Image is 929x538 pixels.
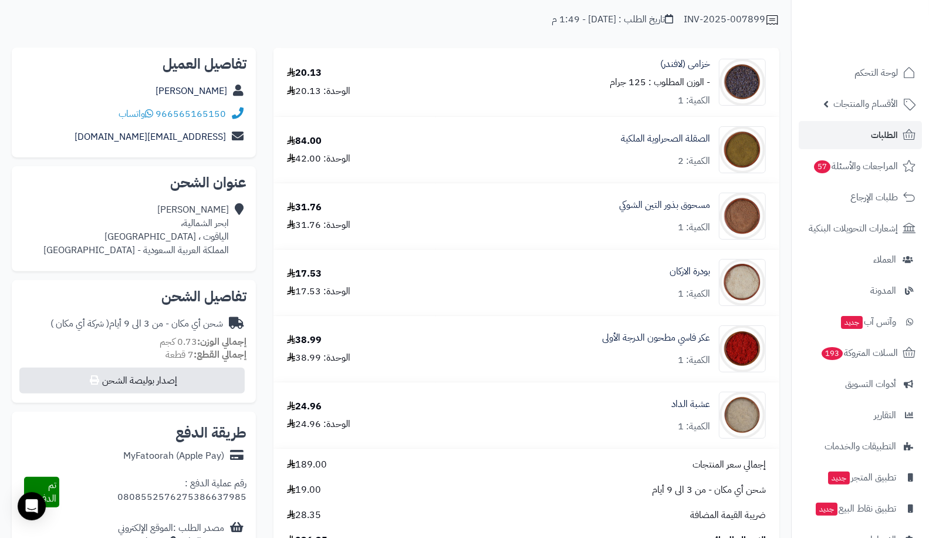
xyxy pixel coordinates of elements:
[652,483,766,497] span: شحن أي مكان - من 3 الى 9 أيام
[816,503,837,516] span: جديد
[19,368,245,394] button: إصدار بوليصة الشحن
[287,334,322,347] div: 38.99
[874,407,896,423] span: التقارير
[287,201,322,214] div: 31.76
[813,158,898,174] span: المراجعات والأسئلة
[719,59,765,106] img: 1639830222-Lavender-90x90.jpg
[670,265,710,278] a: بودرة الاركان
[719,392,765,439] img: 1701836340-Al%20Dad-90x90.jpg
[678,287,710,301] div: الكمية: 1
[671,398,710,411] a: عشبة الداد
[123,449,224,463] div: MyFatoorah (Apple Pay)
[799,152,922,180] a: المراجعات والأسئلة57
[287,134,322,148] div: 84.00
[799,59,922,87] a: لوحة التحكم
[660,58,710,71] a: خزامى (لافندر)
[156,84,227,98] a: [PERSON_NAME]
[287,351,350,365] div: الوحدة: 38.99
[719,193,765,240] img: 1677692779-Cactus%20Seeds%20Powder-90x90.jpg
[799,339,922,367] a: السلات المتروكة193
[854,65,898,81] span: لوحة التحكم
[197,335,246,349] strong: إجمالي الوزن:
[799,214,922,243] a: إشعارات التحويلات البنكية
[822,347,843,360] span: 193
[828,472,850,485] span: جديد
[827,469,896,486] span: تطبيق المتجر
[619,199,710,212] a: مسحوق بذور التين الشوكي
[799,183,922,211] a: طلبات الإرجاع
[719,259,765,306] img: 1677692792-Argan%20Powder-90x90.jpg
[21,57,246,71] h2: تفاصيل العميل
[194,348,246,362] strong: إجمالي القطع:
[870,283,896,299] span: المدونة
[833,96,898,112] span: الأقسام والمنتجات
[678,154,710,168] div: الكمية: 2
[287,152,350,166] div: الوحدة: 42.00
[75,130,226,144] a: [EMAIL_ADDRESS][DOMAIN_NAME]
[678,221,710,234] div: الكمية: 1
[684,13,779,27] div: INV-2025-007899
[175,426,246,440] h2: طريقة الدفع
[678,420,710,433] div: الكمية: 1
[841,316,863,329] span: جديد
[799,495,922,523] a: تطبيق نقاط البيعجديد
[799,308,922,336] a: وآتس آبجديد
[840,314,896,330] span: وآتس آب
[156,107,226,121] a: 966565165150
[59,477,246,507] div: رقم عملية الدفع : 0808552576275386637985
[825,438,896,455] span: التطبيقات والخدمات
[690,509,766,522] span: ضريبة القيمة المضافة
[552,13,673,26] div: تاريخ الطلب : [DATE] - 1:49 م
[692,458,766,472] span: إجمالي سعر المنتجات
[287,218,350,232] div: الوحدة: 31.76
[809,220,898,237] span: إشعارات التحويلات البنكية
[799,277,922,305] a: المدونة
[820,345,898,361] span: السلات المتروكة
[287,458,327,472] span: 189.00
[50,317,109,331] span: ( شركة أي مكان )
[850,189,898,206] span: طلبات الإرجاع
[871,127,898,143] span: الطلبات
[287,66,322,80] div: 20.13
[678,94,710,107] div: الكمية: 1
[37,478,56,506] span: تم الدفع
[799,246,922,274] a: العملاء
[799,370,922,398] a: أدوات التسويق
[287,509,321,522] span: 28.35
[845,376,896,392] span: أدوات التسويق
[799,401,922,429] a: التقارير
[287,285,350,298] div: الوحدة: 17.53
[287,418,350,431] div: الوحدة: 24.96
[602,331,710,345] a: عكر فاسي مطحون الدرجة الأولى
[287,267,322,281] div: 17.53
[719,325,765,372] img: 1692467430-Eker%20Fassi%20Powder-90x90.jpg
[50,317,223,331] div: شحن أي مكان - من 3 الى 9 أيام
[621,132,710,146] a: الصقلة الصحراوية الملكية
[287,483,321,497] span: 19.00
[799,432,922,460] a: التطبيقات والخدمات
[814,160,830,173] span: 57
[799,121,922,149] a: الطلبات
[43,203,229,257] div: [PERSON_NAME] ابحر الشمالية، الياقوت ، [GEOGRAPHIC_DATA] المملكة العربية السعودية - [GEOGRAPHIC_D...
[21,290,246,304] h2: تفاصيل الشحن
[815,500,896,517] span: تطبيق نقاط البيع
[873,251,896,268] span: العملاء
[719,126,765,173] img: 1677692761-Desert%20Sokla-90x90.jpg
[799,463,922,492] a: تطبيق المتجرجديد
[160,335,246,349] small: 0.73 كجم
[287,400,322,413] div: 24.96
[678,354,710,367] div: الكمية: 1
[119,107,153,121] a: واتساب
[610,75,710,89] small: - الوزن المطلوب : 125 جرام
[18,492,46,520] div: Open Intercom Messenger
[21,176,246,190] h2: عنوان الشحن
[165,348,246,362] small: 7 قطعة
[287,85,350,98] div: الوحدة: 20.13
